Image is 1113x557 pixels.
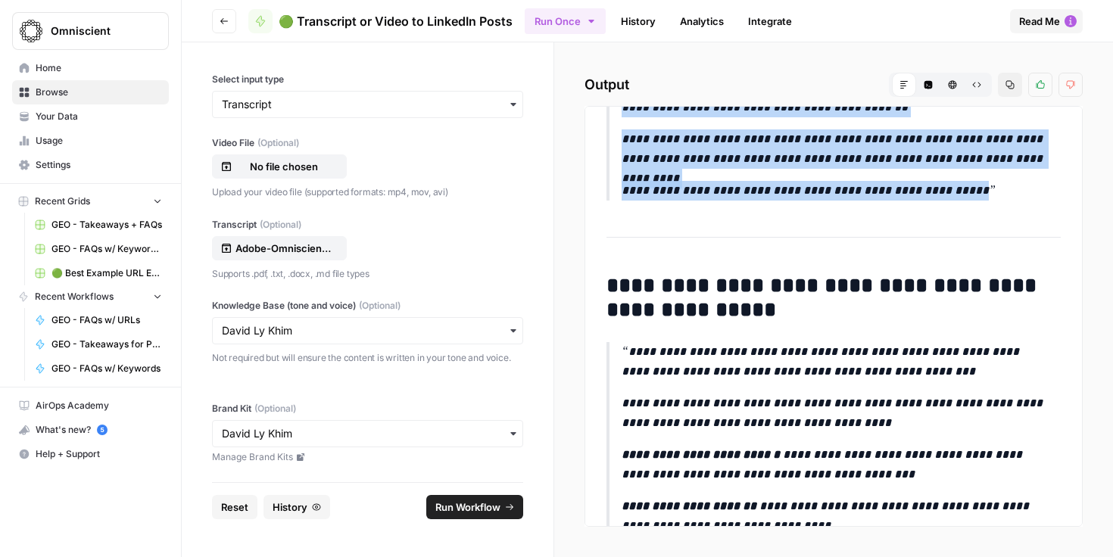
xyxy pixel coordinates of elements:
span: GEO - FAQs w/ Keywords Grid [51,242,162,256]
button: Adobe-Omniscient-SEO-LLM-for-ALM-fd9b8aac-1c2b.pdf [212,236,347,260]
a: Home [12,56,169,80]
span: History [273,499,307,515]
a: 🟢 Best Example URL Extractor Grid (2) [28,261,169,285]
span: Reset [221,499,248,515]
text: 5 [100,426,104,434]
span: Browse [36,86,162,99]
span: GEO - FAQs w/ Keywords [51,362,162,375]
a: 5 [97,425,108,435]
h2: Output [585,73,1083,97]
span: GEO - FAQs w/ URLs [51,313,162,327]
span: (Optional) [260,218,301,232]
label: Brand Kit [212,402,523,415]
span: Help + Support [36,447,162,461]
span: Your Data [36,110,162,123]
input: Transcript [222,97,513,112]
a: GEO - FAQs w/ Keywords Grid [28,237,169,261]
a: Your Data [12,104,169,129]
label: Knowledge Base (tone and voice) [212,299,523,313]
button: Reset [212,495,257,519]
input: David Ly Khim [222,323,513,338]
p: Supports .pdf, .txt, .docx, .md file types [212,266,523,282]
button: Help + Support [12,442,169,466]
a: History [612,9,665,33]
span: (Optional) [359,299,401,313]
button: Run Workflow [426,495,523,519]
span: AirOps Academy [36,399,162,412]
button: Run Once [525,8,606,34]
input: David Ly Khim [222,426,513,441]
button: Workspace: Omniscient [12,12,169,50]
button: Read Me [1010,9,1083,33]
p: Upload your video file (supported formats: mp4, mov, avi) [212,185,523,200]
span: Home [36,61,162,75]
a: GEO - Takeaways + FAQs [28,213,169,237]
span: Read Me [1019,14,1060,29]
span: Settings [36,158,162,172]
span: Recent Grids [35,194,90,208]
span: 🟢 Best Example URL Extractor Grid (2) [51,266,162,280]
span: Run Workflow [435,499,500,515]
button: History [263,495,330,519]
button: Recent Grids [12,190,169,213]
div: What's new? [13,419,168,441]
span: Omniscient [51,23,142,39]
a: Analytics [671,9,733,33]
img: Omniscient Logo [17,17,45,45]
button: What's new? 5 [12,418,169,442]
p: Adobe-Omniscient-SEO-LLM-for-ALM-fd9b8aac-1c2b.pdf [235,241,332,256]
a: GEO - FAQs w/ Keywords [28,356,169,381]
span: GEO - Takeaways + FAQs [51,218,162,232]
a: Usage [12,129,169,153]
span: 🟢 Transcript or Video to LinkedIn Posts [279,12,513,30]
a: 🟢 Transcript or Video to LinkedIn Posts [248,9,513,33]
a: GEO - Takeaways for Published Content [28,332,169,356]
button: Recent Workflows [12,285,169,308]
label: Video File [212,136,523,150]
a: Manage Brand Kits [212,450,523,464]
a: Settings [12,153,169,177]
label: Select input type [212,73,523,86]
label: Transcript [212,218,523,232]
span: Recent Workflows [35,290,114,303]
p: No file chosen [235,159,332,174]
p: Not required but will ensure the content is written in your tone and voice. [212,350,523,366]
span: (Optional) [254,402,296,415]
a: Browse [12,80,169,104]
button: No file chosen [212,154,347,179]
a: GEO - FAQs w/ URLs [28,308,169,332]
span: Usage [36,134,162,148]
span: (Optional) [257,136,299,150]
a: Integrate [739,9,801,33]
a: AirOps Academy [12,394,169,418]
span: GEO - Takeaways for Published Content [51,338,162,351]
